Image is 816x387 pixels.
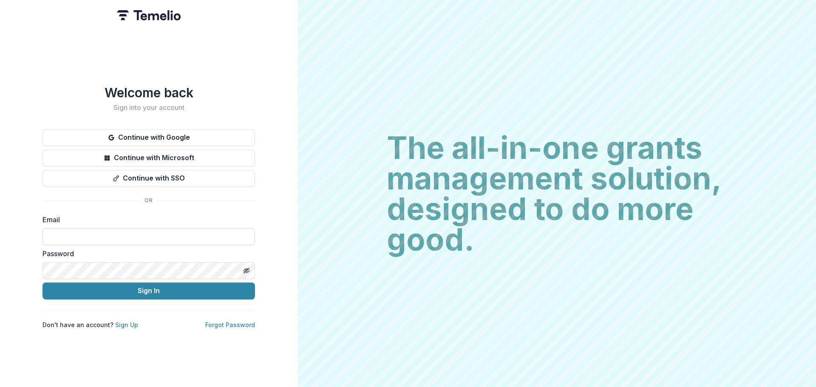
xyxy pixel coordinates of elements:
img: Temelio [117,10,181,20]
button: Continue with Google [42,129,255,146]
h1: Welcome back [42,85,255,100]
label: Password [42,249,250,259]
a: Sign Up [115,321,138,328]
h2: Sign into your account [42,104,255,112]
button: Toggle password visibility [240,264,253,277]
button: Continue with SSO [42,170,255,187]
button: Continue with Microsoft [42,150,255,167]
button: Sign In [42,282,255,299]
a: Forgot Password [205,321,255,328]
p: Don't have an account? [42,320,138,329]
label: Email [42,215,250,225]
